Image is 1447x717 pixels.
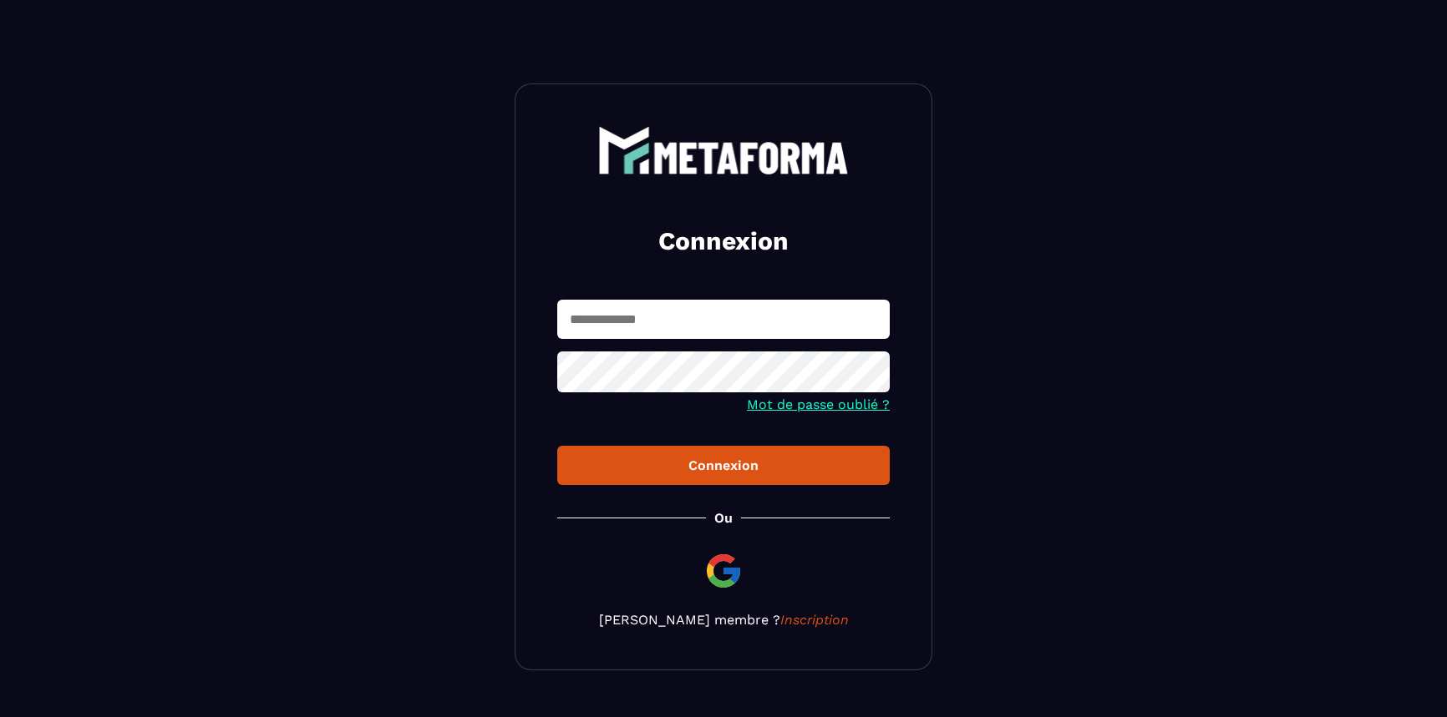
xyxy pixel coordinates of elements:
[780,612,849,628] a: Inscription
[703,551,744,591] img: google
[557,446,890,485] button: Connexion
[557,126,890,174] a: logo
[557,612,890,628] p: [PERSON_NAME] membre ?
[747,396,890,412] a: Mot de passe oublié ?
[577,225,870,258] h2: Connexion
[571,457,876,473] div: Connexion
[598,126,849,174] img: logo
[714,510,733,526] p: Ou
